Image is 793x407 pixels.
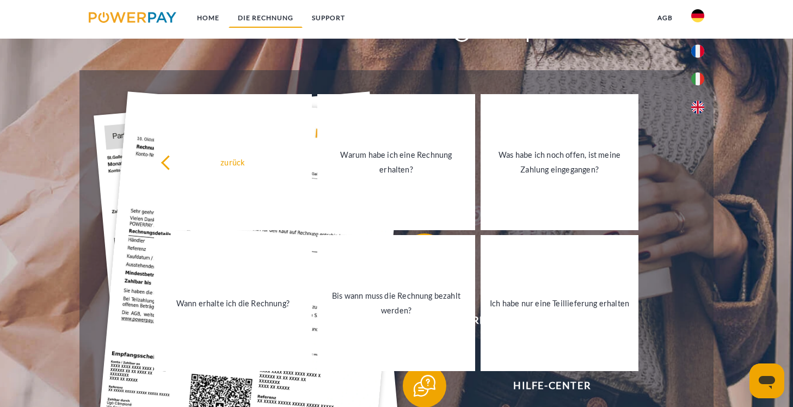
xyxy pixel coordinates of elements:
[161,296,305,311] div: Wann erhalte ich die Rechnung?
[749,363,784,398] iframe: Schaltfläche zum Öffnen des Messaging-Fensters
[303,8,354,28] a: SUPPORT
[691,9,704,22] img: de
[691,45,704,58] img: fr
[487,296,632,311] div: Ich habe nur eine Teillieferung erhalten
[324,288,469,318] div: Bis wann muss die Rechnung bezahlt werden?
[89,12,176,23] img: logo-powerpay.svg
[691,101,704,114] img: en
[229,8,303,28] a: DIE RECHNUNG
[691,72,704,85] img: it
[648,8,682,28] a: agb
[411,372,438,399] img: qb_help.svg
[324,147,469,177] div: Warum habe ich eine Rechnung erhalten?
[487,147,632,177] div: Was habe ich noch offen, ist meine Zahlung eingegangen?
[188,8,229,28] a: Home
[481,94,638,230] a: Was habe ich noch offen, ist meine Zahlung eingegangen?
[161,155,305,170] div: zurück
